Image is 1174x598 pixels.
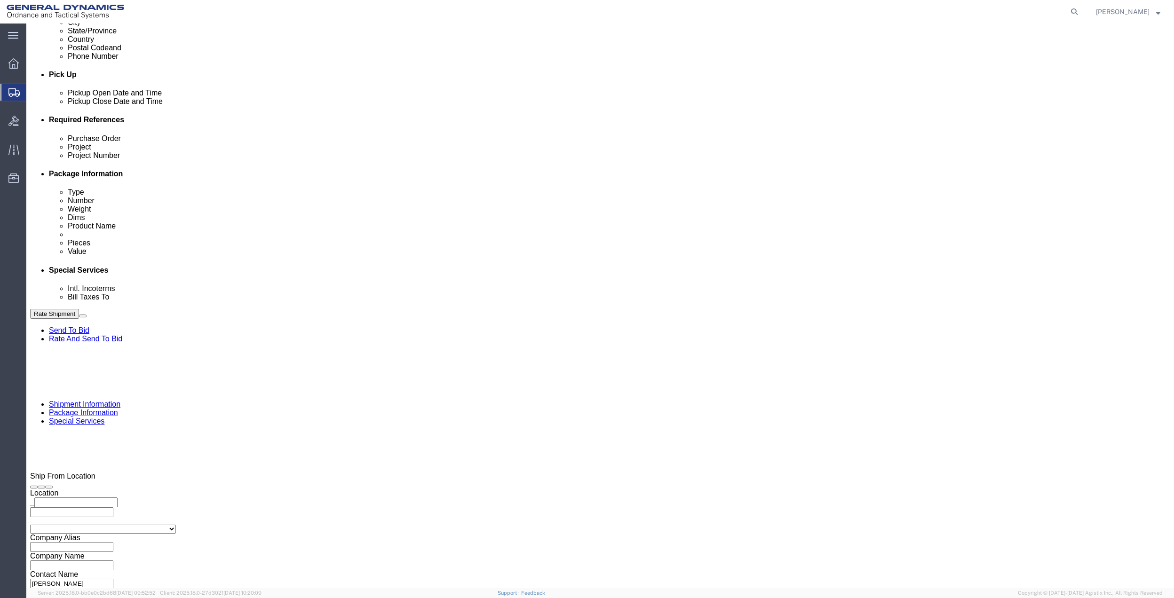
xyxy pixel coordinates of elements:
span: Copyright © [DATE]-[DATE] Agistix Inc., All Rights Reserved [1018,589,1163,597]
iframe: FS Legacy Container [26,24,1174,588]
button: [PERSON_NAME] [1095,6,1161,17]
span: [DATE] 09:52:52 [116,590,156,596]
img: logo [7,5,124,19]
span: [DATE] 10:20:09 [223,590,262,596]
a: Feedback [521,590,545,596]
span: Client: 2025.18.0-27d3021 [160,590,262,596]
a: Support [498,590,521,596]
span: Nicholas Bohmer [1096,7,1150,17]
span: Server: 2025.18.0-bb0e0c2bd68 [38,590,156,596]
